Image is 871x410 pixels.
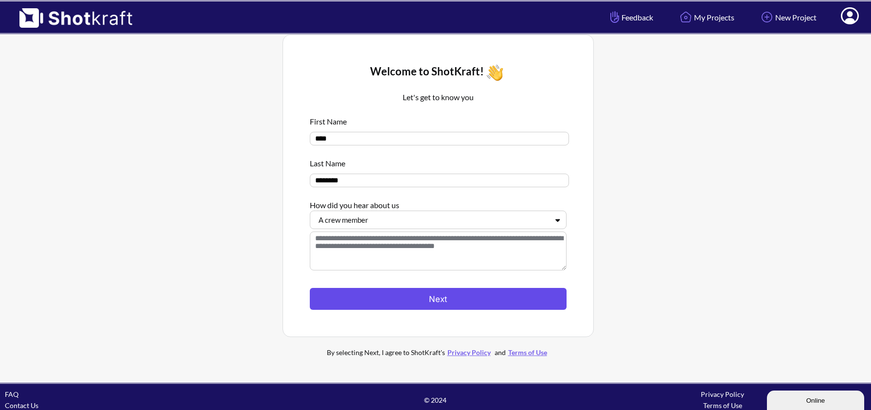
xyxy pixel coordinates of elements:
p: Let's get to know you [310,91,567,103]
div: Welcome to ShotKraft! [310,62,567,84]
div: How did you hear about us [310,195,567,211]
div: Privacy Policy [579,389,866,400]
a: FAQ [5,390,18,398]
a: Terms of Use [506,348,550,357]
a: Contact Us [5,401,38,410]
span: Feedback [608,12,653,23]
a: My Projects [670,4,742,30]
img: Wave Icon [484,62,506,84]
div: By selecting Next, I agree to ShotKraft's and [307,347,569,358]
iframe: chat widget [767,389,866,410]
img: Hand Icon [608,9,622,25]
div: Last Name [310,153,567,169]
a: New Project [751,4,824,30]
button: Next [310,288,567,310]
div: First Name [310,111,567,127]
img: Add Icon [759,9,775,25]
span: © 2024 [292,394,579,406]
a: Privacy Policy [445,348,493,357]
img: Home Icon [677,9,694,25]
